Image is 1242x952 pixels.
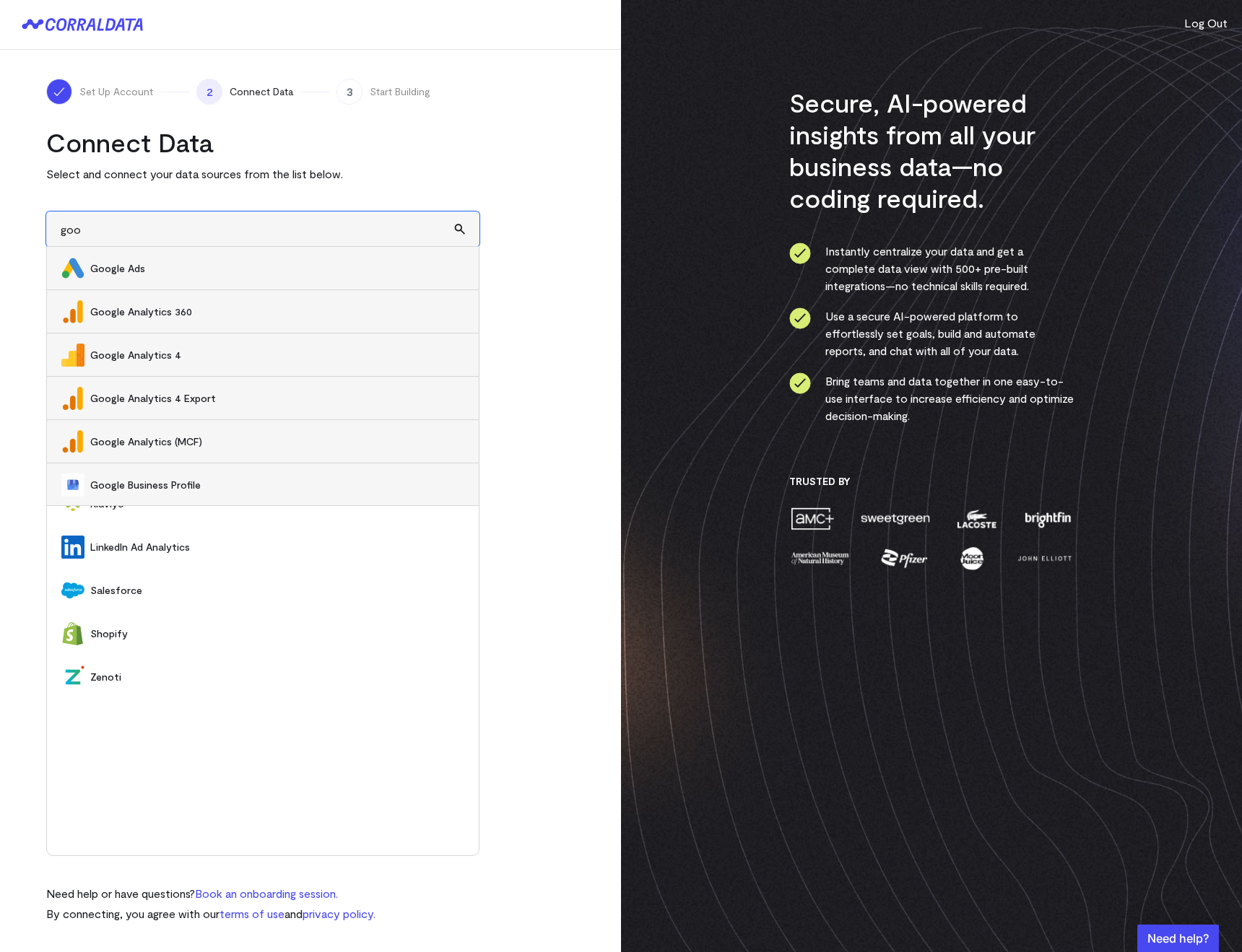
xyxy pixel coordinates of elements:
img: lacoste-7a6b0538.png [955,506,998,531]
img: ico-check-white-5ff98cb1.svg [52,84,66,99]
img: sweetgreen-1d1fb32c.png [859,506,931,531]
img: Salesforce [61,579,84,602]
img: Google Analytics (MCF) [61,430,84,453]
span: Google Analytics 4 Export [90,391,464,406]
img: amc-0b11a8f1.png [789,506,835,531]
span: Connect Data [230,84,293,99]
span: Google Analytics 4 [90,348,464,362]
span: 3 [336,79,362,105]
li: Instantly centralize your data and get a complete data view with 500+ pre-built integrations—no t... [789,243,1074,294]
img: Google Analytics 360 [61,300,84,323]
p: Select and connect your data sources from the list below. [46,165,479,183]
span: 2 [196,79,222,105]
a: privacy policy. [303,907,375,920]
img: ico-check-circle-4b19435c.svg [789,243,811,264]
span: Google Business Profile [90,478,464,492]
img: pfizer-e137f5fc.png [880,546,929,571]
img: LinkedIn Ad Analytics [61,536,84,559]
img: Google Business Profile [61,473,84,497]
p: Need help or have questions? [46,885,375,902]
img: amnh-5afada46.png [789,546,851,571]
p: By connecting, you agree with our and [46,905,375,922]
span: Google Analytics (MCF) [90,434,464,449]
span: Google Ads [90,261,464,276]
h3: Trusted By [789,475,1074,488]
span: Start Building [370,84,430,99]
h3: Secure, AI-powered insights from all your business data—no coding required. [789,87,1074,214]
li: Use a secure AI-powered platform to effortlessly set goals, build and automate reports, and chat ... [789,307,1074,359]
span: Google Analytics 360 [90,305,464,319]
img: ico-check-circle-4b19435c.svg [789,307,811,329]
a: terms of use [220,907,285,920]
img: brightfin-a251e171.png [1022,506,1074,531]
span: Shopify [90,626,464,641]
img: john-elliott-25751c40.png [1015,546,1074,571]
a: Book an onboarding session. [195,886,338,900]
img: Shopify [61,622,84,645]
li: Bring teams and data together in one easy-to-use interface to increase efficiency and optimize de... [789,372,1074,424]
button: Log Out [1184,14,1228,32]
img: Google Analytics 4 [61,344,84,367]
span: Set Up Account [79,84,153,99]
img: Google Ads [61,257,84,280]
img: Google Analytics 4 Export [61,387,84,410]
span: LinkedIn Ad Analytics [90,540,464,554]
img: moon-juice-c312e729.png [957,546,986,571]
h2: Connect Data [46,126,479,158]
input: Search and add data sources [46,211,479,247]
span: Salesforce [90,583,464,598]
span: Zenoti [90,670,464,684]
img: ico-check-circle-4b19435c.svg [789,372,811,394]
img: Zenoti [61,665,84,689]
